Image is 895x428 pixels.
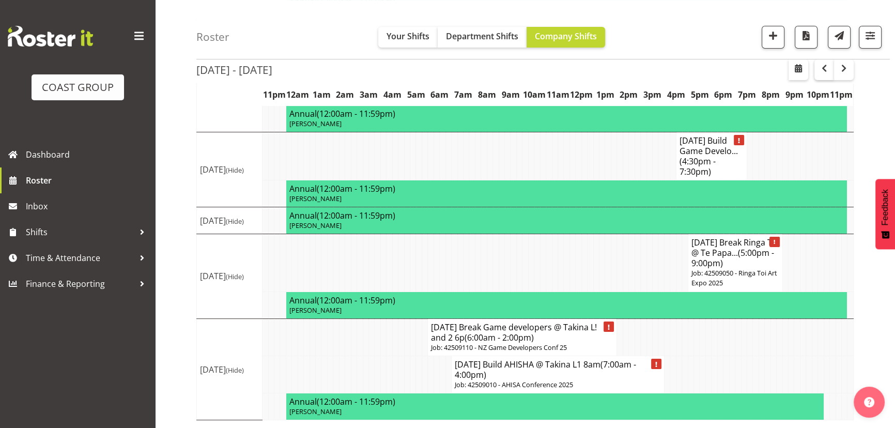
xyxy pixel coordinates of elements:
[197,132,263,207] td: [DATE]
[465,332,534,343] span: (6:00am - 2:00pm)
[26,224,134,240] span: Shifts
[263,83,286,106] th: 11pm
[317,183,395,194] span: (12:00am - 11:59pm)
[475,83,499,106] th: 8am
[864,397,874,407] img: help-xxl-2.png
[380,83,404,106] th: 4am
[431,322,613,343] h4: [DATE] Break Game developers @ Takina L! and 2 6p
[446,30,518,42] span: Department Shifts
[226,165,244,175] span: (Hide)
[712,83,735,106] th: 6pm
[452,83,475,106] th: 7am
[226,365,244,375] span: (Hide)
[828,26,851,49] button: Send a list of all shifts for the selected filtered period to all rostered employees.
[289,221,342,230] span: [PERSON_NAME]
[680,156,716,177] span: (4:30pm - 7:30pm)
[875,179,895,249] button: Feedback - Show survey
[317,210,395,221] span: (12:00am - 11:59pm)
[197,207,263,234] td: [DATE]
[289,295,844,305] h4: Annual
[782,83,806,106] th: 9pm
[759,83,782,106] th: 8pm
[196,63,272,77] h2: [DATE] - [DATE]
[42,80,114,95] div: COAST GROUP
[289,119,342,128] span: [PERSON_NAME]
[438,27,527,48] button: Department Shifts
[317,295,395,306] span: (12:00am - 11:59pm)
[26,276,134,292] span: Finance & Reporting
[522,83,546,106] th: 10am
[289,109,844,119] h4: Annual
[310,83,333,106] th: 1am
[680,135,744,177] h4: [DATE] Build Game Develo...
[762,26,784,49] button: Add a new shift
[569,83,593,106] th: 12pm
[8,26,93,47] img: Rosterit website logo
[455,380,661,390] p: Job: 42509010 - AHISA Conference 2025
[226,217,244,226] span: (Hide)
[197,234,263,319] td: [DATE]
[641,83,665,106] th: 3pm
[289,184,844,194] h4: Annual
[617,83,641,106] th: 2pm
[455,359,661,380] h4: [DATE] Build AHISHA @ Takina L1 8am
[387,30,429,42] span: Your Shifts
[535,30,597,42] span: Company Shifts
[881,189,890,225] span: Feedback
[691,268,779,288] p: Job: 42509050 - Ringa Toi Art Expo 2025
[26,147,150,162] span: Dashboard
[26,173,150,188] span: Roster
[431,343,613,353] p: Job: 42509110 - NZ Game Developers Conf 25
[859,26,882,49] button: Filter Shifts
[289,194,342,203] span: [PERSON_NAME]
[455,359,636,380] span: (7:00am - 4:00pm)
[789,59,808,80] button: Select a specific date within the roster.
[735,83,759,106] th: 7pm
[357,83,381,106] th: 3am
[317,396,395,407] span: (12:00am - 11:59pm)
[664,83,688,106] th: 4pm
[26,250,134,266] span: Time & Attendance
[333,83,357,106] th: 2am
[226,272,244,281] span: (Hide)
[197,318,263,420] td: [DATE]
[527,27,605,48] button: Company Shifts
[428,83,452,106] th: 6am
[289,407,342,416] span: [PERSON_NAME]
[806,83,830,106] th: 10pm
[404,83,428,106] th: 5am
[317,108,395,119] span: (12:00am - 11:59pm)
[286,83,310,106] th: 12am
[196,31,229,43] h4: Roster
[546,83,570,106] th: 11am
[499,83,522,106] th: 9am
[26,198,150,214] span: Inbox
[289,210,844,221] h4: Annual
[289,396,821,407] h4: Annual
[378,27,438,48] button: Your Shifts
[593,83,617,106] th: 1pm
[691,247,774,269] span: (5:00pm - 9:00pm)
[830,83,854,106] th: 11pm
[691,237,779,268] h4: [DATE] Break Ringa Toi @ Te Papa...
[688,83,712,106] th: 5pm
[795,26,817,49] button: Download a PDF of the roster according to the set date range.
[289,305,342,315] span: [PERSON_NAME]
